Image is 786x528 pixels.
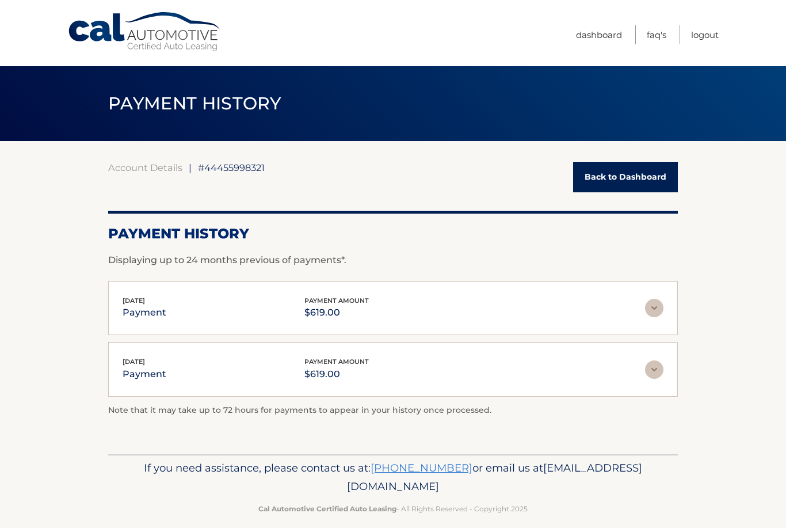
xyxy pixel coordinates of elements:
[116,503,670,515] p: - All Rights Reserved - Copyright 2025
[304,305,369,321] p: $619.00
[108,225,678,242] h2: Payment History
[123,366,166,382] p: payment
[108,162,182,173] a: Account Details
[108,93,281,114] span: PAYMENT HISTORY
[304,297,369,305] span: payment amount
[123,297,145,305] span: [DATE]
[189,162,192,173] span: |
[304,366,369,382] p: $619.00
[647,25,666,44] a: FAQ's
[123,305,166,321] p: payment
[198,162,265,173] span: #44455998321
[645,299,663,317] img: accordion-rest.svg
[123,358,145,366] span: [DATE]
[573,162,678,192] a: Back to Dashboard
[304,358,369,366] span: payment amount
[116,459,670,496] p: If you need assistance, please contact us at: or email us at
[108,404,678,417] p: Note that it may take up to 72 hours for payments to appear in your history once processed.
[645,360,663,379] img: accordion-rest.svg
[371,461,472,474] a: [PHONE_NUMBER]
[67,12,223,52] a: Cal Automotive
[576,25,622,44] a: Dashboard
[108,253,678,267] p: Displaying up to 24 months previous of payments*.
[691,25,719,44] a: Logout
[258,504,396,513] strong: Cal Automotive Certified Auto Leasing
